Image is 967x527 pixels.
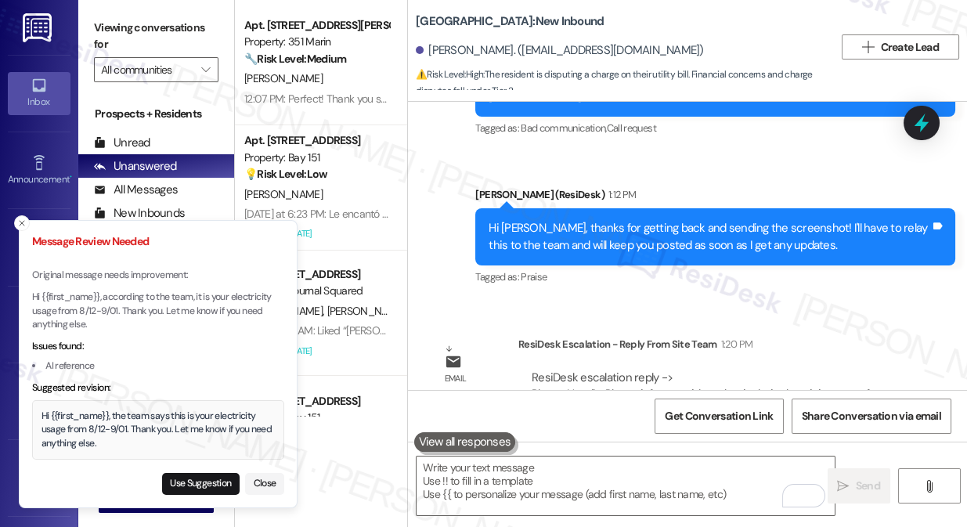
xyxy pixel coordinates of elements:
span: Call request [607,121,656,135]
div: ResiDesk escalation reply -> Please Handle: Please inform resident that is their electricity usag... [532,370,897,435]
div: Hi {{first_name}}, the team says this is your electricity usage from 8/12-9/01. Thank you. Let me... [41,410,276,451]
span: Share Conversation via email [802,408,941,424]
button: Send [828,468,890,504]
button: Share Conversation via email [792,399,951,434]
div: 1:12 PM [604,186,636,203]
button: Use Suggestion [162,473,240,495]
div: Apt. [STREET_ADDRESS] [244,266,389,283]
a: Leads [8,457,70,500]
span: [PERSON_NAME] [327,304,410,318]
div: Suggested revision: [32,381,284,395]
span: Get Conversation Link [665,408,773,424]
span: Praise [521,270,547,283]
div: 12:07 PM: Perfect! Thank you so much [244,92,415,106]
div: Apt. [STREET_ADDRESS] [244,393,389,410]
div: Apt. [STREET_ADDRESS][PERSON_NAME] [244,17,389,34]
strong: 💡 Risk Level: Low [244,167,327,181]
span: [PERSON_NAME] [244,71,323,85]
div: Property: Journal Squared [244,283,389,299]
div: All Messages [94,182,178,198]
div: Unanswered [94,158,177,175]
div: Property: 351 Marin [244,34,389,50]
a: Buildings [8,380,70,422]
span: • [70,171,72,182]
strong: 🔧 Risk Level: Medium [244,52,346,66]
div: ResiDesk Escalation - Reply From Site Team [518,336,911,358]
i:  [201,63,210,76]
i:  [862,41,874,53]
button: Close toast [14,215,30,231]
div: Property: Bay 151 [244,150,389,166]
li: AI reference [32,359,284,374]
i:  [923,480,935,493]
div: Prospects + Residents [78,106,234,122]
p: Original message needs improvement: [32,269,284,283]
a: Inbox [8,72,70,114]
button: Close [245,473,284,495]
div: Apt. [STREET_ADDRESS] [244,132,389,149]
b: [GEOGRAPHIC_DATA]: New Inbound [416,13,604,30]
span: : The resident is disputing a charge on their utility bill. Financial concerns and charge dispute... [416,67,834,100]
input: All communities [101,57,193,82]
label: Viewing conversations for [94,16,218,57]
div: [PERSON_NAME]. ([EMAIL_ADDRESS][DOMAIN_NAME]) [416,42,704,59]
textarea: To enrich screen reader interactions, please activate Accessibility in Grammarly extension settings [417,457,835,515]
div: Archived on [DATE] [243,224,391,244]
div: Property: Bay 151 [244,410,389,426]
span: [PERSON_NAME] [244,187,323,201]
span: Bad communication , [521,121,606,135]
img: ResiDesk Logo [23,13,55,42]
div: New Inbounds [94,205,185,222]
h3: Message Review Needed [32,233,284,250]
p: Hi {{first_name}}, according to the team, it is your electricity usage from 8/12-9/01. Thank you.... [32,291,284,332]
div: Email escalation reply [445,370,506,421]
button: Create Lead [842,34,959,60]
div: Hi [PERSON_NAME], thanks for getting back and sending the screenshot! I'll have to relay this to ... [489,220,930,254]
div: Issues found: [32,340,284,354]
strong: ⚠️ Risk Level: High [416,68,483,81]
div: [PERSON_NAME] (ResiDesk) [475,186,955,208]
div: Unread [94,135,150,151]
i:  [837,480,849,493]
button: Get Conversation Link [655,399,783,434]
div: Tagged as: [475,265,955,288]
span: Send [856,478,880,494]
a: Insights • [8,303,70,345]
div: 1:20 PM [717,336,752,352]
span: Create Lead [881,39,939,56]
div: Archived on [DATE] [243,341,391,361]
div: Tagged as: [475,117,955,139]
a: Site Visit • [8,226,70,269]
